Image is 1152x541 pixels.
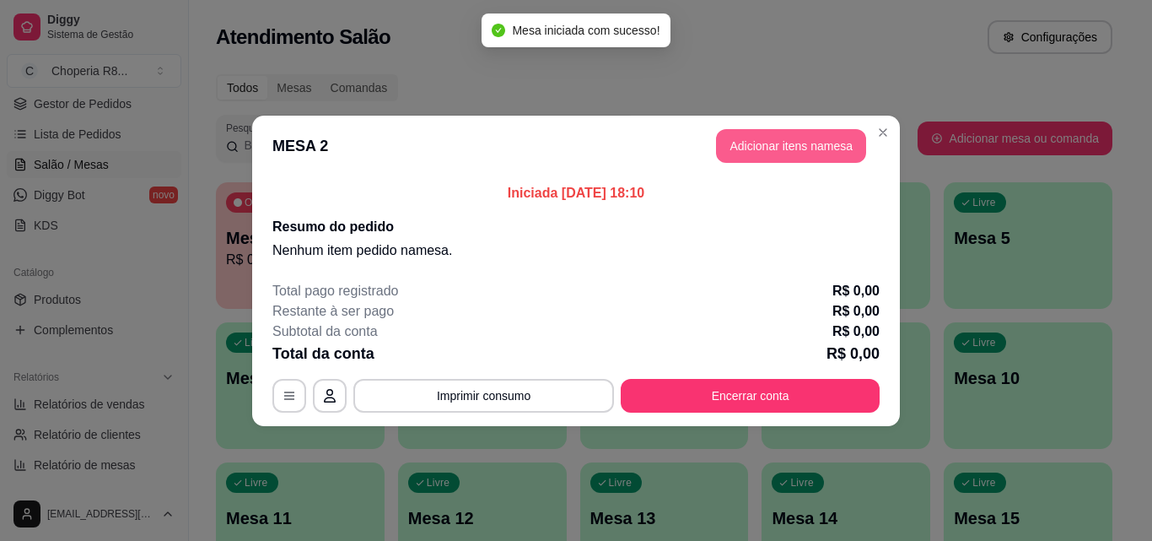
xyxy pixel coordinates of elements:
p: Total pago registrado [272,281,398,301]
button: Encerrar conta [621,379,880,413]
span: check-circle [492,24,505,37]
p: Iniciada [DATE] 18:10 [272,183,880,203]
p: Total da conta [272,342,374,365]
button: Close [869,119,896,146]
h2: Resumo do pedido [272,217,880,237]
p: R$ 0,00 [832,322,880,342]
span: Mesa iniciada com sucesso! [512,24,659,37]
p: Nenhum item pedido na mesa . [272,241,880,261]
p: Restante à ser pago [272,301,394,322]
button: Imprimir consumo [353,379,614,413]
button: Adicionar itens namesa [716,129,866,163]
p: R$ 0,00 [832,301,880,322]
p: Subtotal da conta [272,322,378,342]
header: MESA 2 [252,116,900,176]
p: R$ 0,00 [832,281,880,301]
p: R$ 0,00 [826,342,880,365]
